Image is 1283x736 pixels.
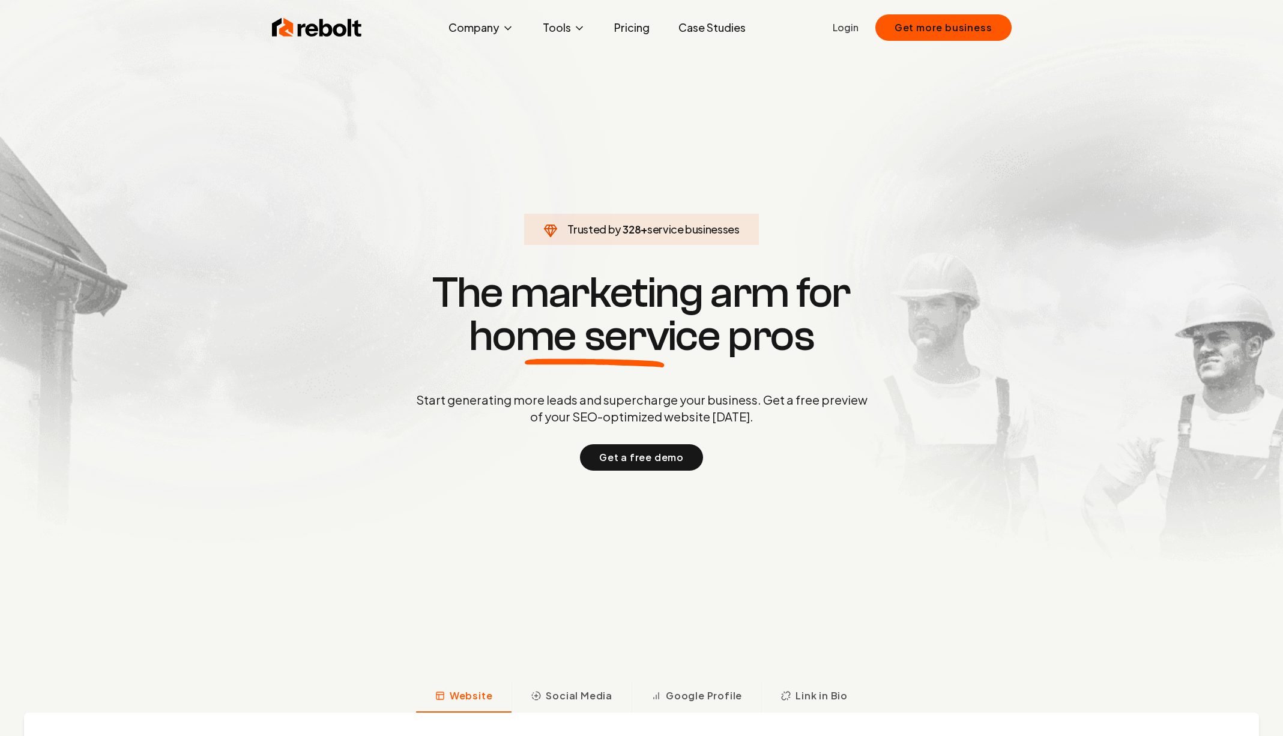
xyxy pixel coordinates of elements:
[450,689,493,703] span: Website
[623,221,641,238] span: 328
[439,16,524,40] button: Company
[512,681,632,713] button: Social Media
[605,16,659,40] a: Pricing
[533,16,595,40] button: Tools
[641,222,647,236] span: +
[414,391,870,425] p: Start generating more leads and supercharge your business. Get a free preview of your SEO-optimiz...
[761,681,867,713] button: Link in Bio
[632,681,761,713] button: Google Profile
[795,689,848,703] span: Link in Bio
[272,16,362,40] img: Rebolt Logo
[647,222,740,236] span: service businesses
[833,20,859,35] a: Login
[567,222,621,236] span: Trusted by
[669,16,755,40] a: Case Studies
[580,444,703,471] button: Get a free demo
[469,315,720,358] span: home service
[354,271,930,358] h1: The marketing arm for pros
[666,689,742,703] span: Google Profile
[546,689,612,703] span: Social Media
[416,681,512,713] button: Website
[875,14,1012,41] button: Get more business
